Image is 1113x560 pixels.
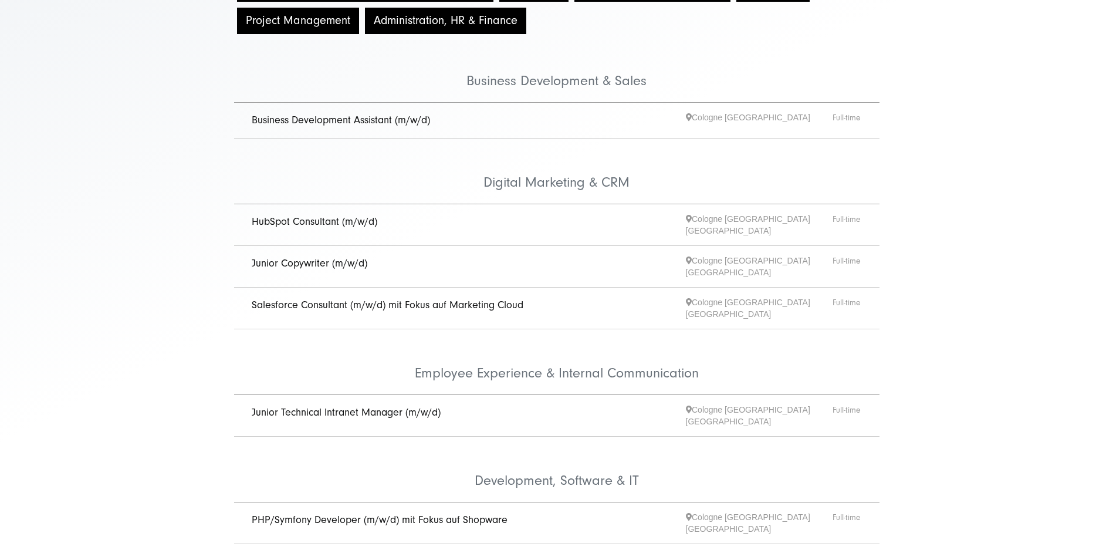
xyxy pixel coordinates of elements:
[833,511,862,535] span: Full-time
[833,213,862,237] span: Full-time
[234,329,879,395] li: Employee Experience & Internal Communication
[833,404,862,427] span: Full-time
[234,37,879,103] li: Business Development & Sales
[686,511,833,535] span: Cologne [GEOGRAPHIC_DATA] [GEOGRAPHIC_DATA]
[686,296,833,320] span: Cologne [GEOGRAPHIC_DATA] [GEOGRAPHIC_DATA]
[686,255,833,278] span: Cologne [GEOGRAPHIC_DATA] [GEOGRAPHIC_DATA]
[237,8,359,34] button: Project Management
[686,404,833,427] span: Cologne [GEOGRAPHIC_DATA] [GEOGRAPHIC_DATA]
[686,213,833,237] span: Cologne [GEOGRAPHIC_DATA] [GEOGRAPHIC_DATA]
[234,437,879,502] li: Development, Software & IT
[252,257,367,269] a: Junior Copywriter (m/w/d)
[833,255,862,278] span: Full-time
[234,139,879,204] li: Digital Marketing & CRM
[252,215,377,228] a: HubSpot Consultant (m/w/d)
[252,114,430,126] a: Business Development Assistant (m/w/d)
[252,406,441,419] a: Junior Technical Intranet Manager (m/w/d)
[833,296,862,320] span: Full-time
[252,514,508,526] a: PHP/Symfony Developer (m/w/d) mit Fokus auf Shopware
[833,112,862,130] span: Full-time
[365,8,526,34] button: Administration, HR & Finance
[686,112,833,130] span: Cologne [GEOGRAPHIC_DATA]
[252,299,523,311] a: Salesforce Consultant (m/w/d) mit Fokus auf Marketing Cloud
